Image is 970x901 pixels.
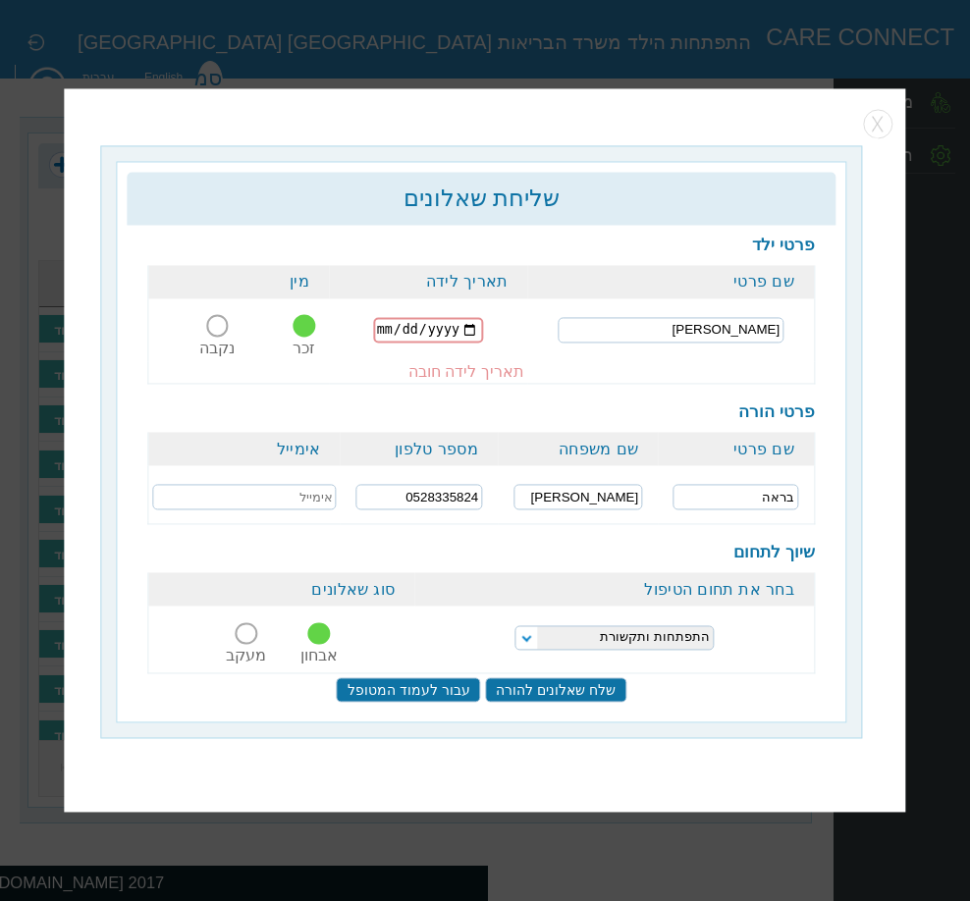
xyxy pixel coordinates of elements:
h2: שליחת שאלונים [137,185,826,212]
input: שם משפחה [513,485,642,510]
label: זכר [293,340,315,356]
input: שם פרטי [674,485,799,510]
th: בחר את תחום הטיפול [415,573,815,607]
th: מין [148,265,329,298]
input: שלח שאלונים להורה [485,678,626,703]
input: תאריך לידה [374,317,483,343]
th: סוג שאלונים [148,573,414,607]
input: מספר טלפון [355,485,482,510]
b: פרטי הורה [738,403,815,422]
th: אימייל [148,433,340,466]
th: שם פרטי [658,433,814,466]
b: שיוך לתחום [733,544,815,562]
b: פרטי ילד [752,236,815,254]
th: מספר טלפון [341,433,498,466]
label: נקבה [199,340,235,356]
input: אימייל [153,485,337,510]
div: תאריך לידה חובה [329,362,527,381]
input: שם פרטי [558,317,783,343]
label: אבחון [300,648,338,664]
th: תאריך לידה [329,265,528,298]
th: שם פרטי [528,265,815,298]
label: מעקב [226,648,266,664]
input: עבור לעמוד המטופל [337,678,481,703]
th: שם משפחה [498,433,658,466]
